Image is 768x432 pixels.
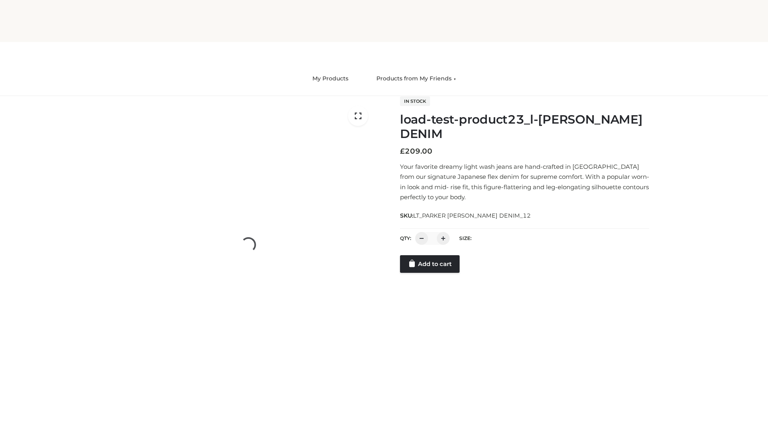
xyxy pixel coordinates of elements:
[413,212,531,219] span: LT_PARKER [PERSON_NAME] DENIM_12
[459,235,472,241] label: Size:
[400,162,649,202] p: Your favorite dreamy light wash jeans are hand-crafted in [GEOGRAPHIC_DATA] from our signature Ja...
[400,96,430,106] span: In stock
[400,211,532,220] span: SKU:
[400,147,432,156] bdi: 209.00
[400,147,405,156] span: £
[400,255,460,273] a: Add to cart
[400,235,411,241] label: QTY:
[400,112,649,141] h1: load-test-product23_l-[PERSON_NAME] DENIM
[370,70,462,88] a: Products from My Friends
[306,70,354,88] a: My Products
